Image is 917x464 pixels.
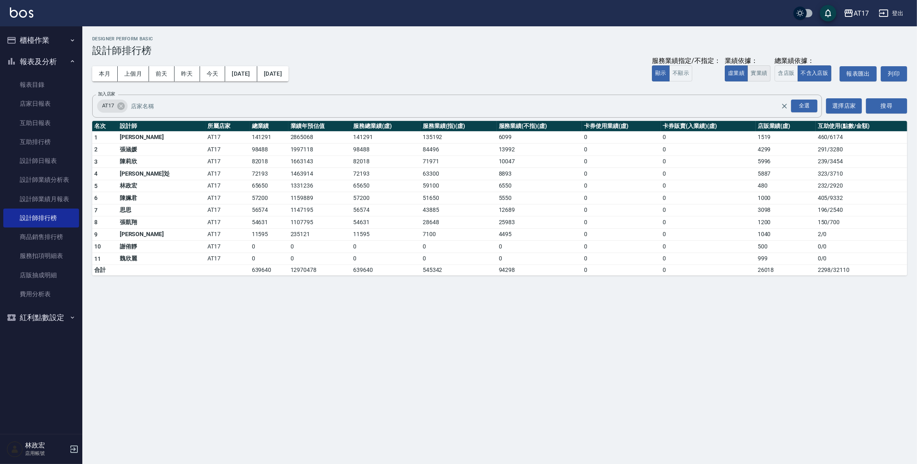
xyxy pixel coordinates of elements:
td: 639640 [351,265,421,276]
div: AT17 [97,100,128,113]
th: 設計師 [118,121,206,132]
td: 張涵媛 [118,144,206,156]
td: 0 [661,228,756,241]
td: AT17 [206,204,250,216]
td: 0 [582,168,661,180]
td: 639640 [250,265,289,276]
td: 0 [582,216,661,229]
td: 57200 [250,192,289,204]
button: 本月 [92,66,118,81]
td: 10047 [497,155,582,168]
td: 0 [582,144,661,156]
td: 12970478 [289,265,351,276]
td: 0 [661,192,756,204]
td: AT17 [206,131,250,144]
td: 4299 [756,144,816,156]
span: 5 [94,183,98,189]
button: 櫃檯作業 [3,30,79,51]
td: 0 [661,265,756,276]
div: 業績依據： [725,57,770,65]
button: 實業績 [747,65,770,81]
button: 選擇店家 [826,98,862,114]
th: 服務業績(不指)(虛) [497,121,582,132]
span: 10 [94,243,101,250]
a: 報表目錄 [3,75,79,94]
td: 2865068 [289,131,351,144]
td: 323 / 3710 [816,168,907,180]
a: 設計師業績月報表 [3,190,79,209]
button: 前天 [149,66,175,81]
a: 店販抽成明細 [3,266,79,285]
span: 8 [94,219,98,225]
button: 不含入店販 [798,65,832,81]
td: 0 [582,228,661,241]
td: 0 [582,180,661,192]
a: 互助排行榜 [3,132,79,151]
td: 13992 [497,144,582,156]
a: 費用分析表 [3,285,79,304]
td: 6550 [497,180,582,192]
a: 店家日報表 [3,94,79,113]
label: 加入店家 [98,91,115,97]
h5: 林政宏 [25,441,67,450]
td: 張凱翔 [118,216,206,229]
td: AT17 [206,144,250,156]
td: 0 [661,216,756,229]
td: 0 [661,155,756,168]
td: 思思 [118,204,206,216]
td: 0 [497,253,582,265]
td: 0 [661,241,756,253]
a: 設計師日報表 [3,151,79,170]
td: 0 [582,265,661,276]
td: 0 [661,253,756,265]
td: [PERSON_NAME]彣 [118,168,206,180]
td: 0 [582,192,661,204]
td: 82018 [250,155,289,168]
td: 0 [661,131,756,144]
button: 報表匯出 [840,66,877,81]
td: 7100 [421,228,497,241]
img: Logo [10,7,33,18]
span: 9 [94,231,98,238]
th: 服務總業績(虛) [351,121,421,132]
td: 0 [351,253,421,265]
td: 196 / 2540 [816,204,907,216]
img: Person [7,441,23,457]
p: 店用帳號 [25,450,67,457]
td: 0 [661,204,756,216]
a: 服務扣項明細表 [3,246,79,265]
td: 82018 [351,155,421,168]
td: 11595 [351,228,421,241]
td: 12689 [497,204,582,216]
td: 65650 [351,180,421,192]
td: 0 [289,241,351,253]
button: [DATE] [257,66,289,81]
button: 今天 [200,66,226,81]
button: [DATE] [225,66,257,81]
td: 謝侑靜 [118,241,206,253]
td: 460 / 6174 [816,131,907,144]
button: 不顯示 [669,65,692,81]
button: 登出 [875,6,907,21]
td: 5887 [756,168,816,180]
span: AT17 [97,102,119,110]
td: 235121 [289,228,351,241]
td: 林政宏 [118,180,206,192]
button: 報表及分析 [3,51,79,72]
td: 1040 [756,228,816,241]
span: 1 [94,134,98,141]
td: 98488 [250,144,289,156]
td: AT17 [206,253,250,265]
td: 0 [421,253,497,265]
th: 業績年預估值 [289,121,351,132]
td: 51650 [421,192,497,204]
td: 0 [661,168,756,180]
td: 135192 [421,131,497,144]
td: 0 [582,204,661,216]
a: 設計師排行榜 [3,209,79,227]
td: 150 / 700 [816,216,907,229]
td: 1147195 [289,204,351,216]
td: 239 / 3454 [816,155,907,168]
td: AT17 [206,168,250,180]
td: 57200 [351,192,421,204]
